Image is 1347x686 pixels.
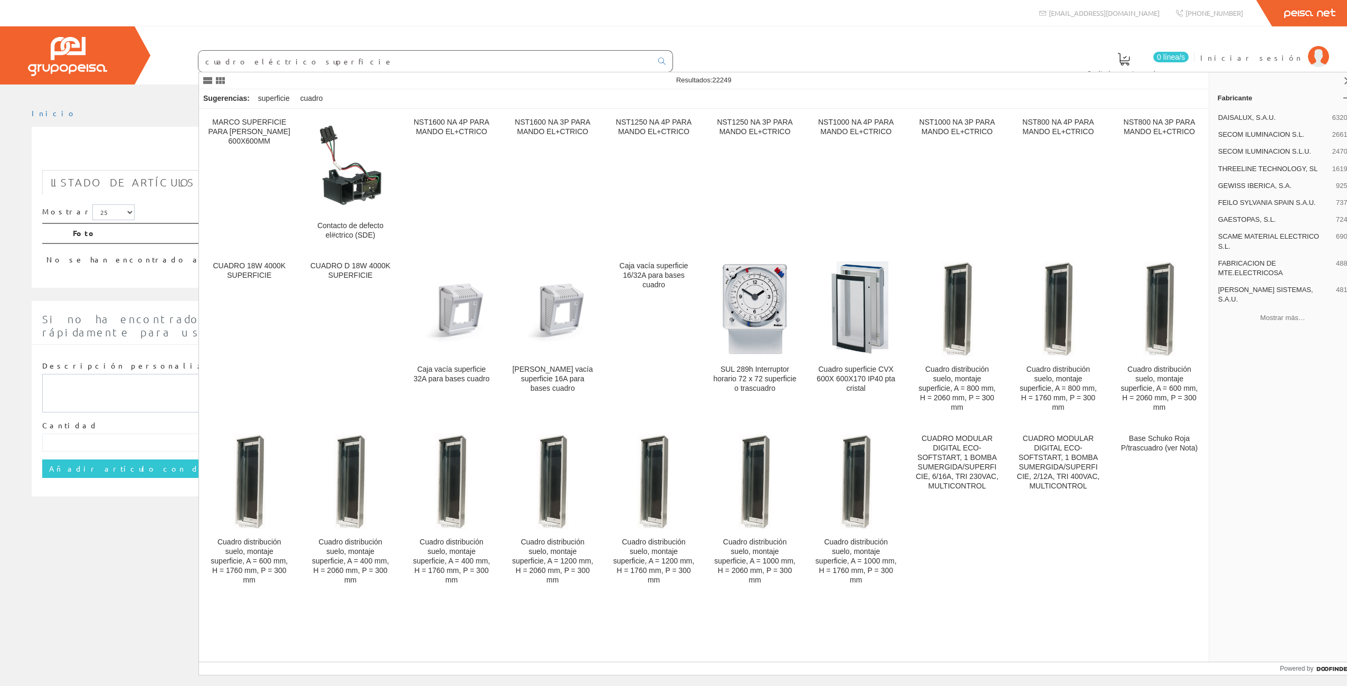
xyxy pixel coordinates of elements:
a: Cuadro distribución suelo, montaje superficie, A = 800 mm, H = 1760 mm, P = 300 mm Cuadro distrib... [1008,253,1109,425]
a: Base Schuko Roja P/trascuadro (ver Nota) [1109,426,1210,597]
a: Cuadro superficie CVX 600X 600X170 IP40 pta cristal Cuadro superficie CVX 600X 600X170 IP40 pta c... [805,253,906,425]
div: © Grupo Peisa [32,510,1315,519]
div: NST1250 NA 4P PARA MANDO EL+CTRICO [612,118,696,137]
span: SECOM ILUMINACION S.L. [1218,130,1328,139]
div: CUADRO MODULAR DIGITAL ECO-SOFTSTART, 1 BOMBA SUMERGIDA/SUPERFICIE, 6/16A, TRI 230VAC, MULTICONTROL [915,434,999,491]
span: [EMAIL_ADDRESS][DOMAIN_NAME] [1049,8,1160,17]
td: No se han encontrado artículos, pruebe con otra búsqueda [42,243,1170,269]
div: CUADRO MODULAR DIGITAL ECO-SOFTSTART, 1 BOMBA SUMERGIDA/SUPERFICIE, 2/12A, TRI 400VAC, MULTICONTROL [1017,434,1101,491]
select: Mostrar [92,204,135,220]
div: [PERSON_NAME] vacía superficie 16A para bases cuadro [511,365,595,393]
a: Cuadro distribución suelo, montaje superficie, A = 800 mm, H = 2060 mm, P = 300 mm Cuadro distrib... [907,253,1008,425]
th: Foto [69,223,1170,243]
div: Cuadro distribución suelo, montaje superficie, A = 800 mm, H = 2060 mm, P = 300 mm [915,365,999,412]
span: Resultados: [676,76,732,84]
div: cuadro [296,89,327,108]
a: NST800 NA 3P PARA MANDO EL+CTRICO [1109,109,1210,252]
img: Cuadro distribución suelo, montaje superficie, A = 1200 mm, H = 2060 mm, P = 300 mm [537,434,569,529]
img: Cuadro distribución suelo, montaje superficie, A = 400 mm, H = 2060 mm, P = 300 mm [334,434,366,529]
div: Cuadro distribución suelo, montaje superficie, A = 400 mm, H = 2060 mm, P = 300 mm [309,538,393,585]
a: MARCO SUPERFICIE PARA [PERSON_NAME] 600X600MM [199,109,300,252]
img: Grupo Peisa [28,37,107,76]
a: NST1250 NA 4P PARA MANDO EL+CTRICO [603,109,704,252]
div: Caja vacía superficie 32A para bases cuadro [410,365,494,384]
h1: cuadro electrico superficie [42,144,1305,165]
a: Cuadro distribución suelo, montaje superficie, A = 1200 mm, H = 2060 mm, P = 300 mm Cuadro distri... [502,426,603,597]
div: NST1250 NA 3P PARA MANDO EL+CTRICO [713,118,797,137]
span: THREELINE TECHNOLOGY, SL [1218,164,1328,174]
div: Cuadro distribución suelo, montaje superficie, A = 1200 mm, H = 1760 mm, P = 300 mm [612,538,696,585]
span: Iniciar sesión [1200,52,1303,63]
a: CUADRO MODULAR DIGITAL ECO-SOFTSTART, 1 BOMBA SUMERGIDA/SUPERFICIE, 6/16A, TRI 230VAC, MULTICONTROL [907,426,1008,597]
div: Caja vacía superficie 16/32A para bases cuadro [612,261,696,290]
div: Cuadro distribución suelo, montaje superficie, A = 800 mm, H = 1760 mm, P = 300 mm [1017,365,1101,412]
a: Cuadro distribución suelo, montaje superficie, A = 600 mm, H = 1760 mm, P = 300 mm Cuadro distrib... [199,426,300,597]
a: NST1600 NA 4P PARA MANDO EL+CTRICO [401,109,502,252]
img: Caja vacía superficie 32A para bases cuadro [410,267,494,351]
span: GAESTOPAS, S.L. [1218,215,1332,224]
div: Cuadro distribución suelo, montaje superficie, A = 1000 mm, H = 1760 mm, P = 300 mm [814,538,898,585]
label: Cantidad [42,420,98,431]
a: Listado de artículos [42,170,203,195]
a: Cuadro distribución suelo, montaje superficie, A = 400 mm, H = 1760 mm, P = 300 mm Cuadro distrib... [401,426,502,597]
span: DAISALUX, S.A.U. [1218,113,1328,123]
a: SUL 289h Interruptor horario 72 x 72 superficie o trascuadro SUL 289h Interruptor horario 72 x 72... [705,253,805,425]
label: Descripción personalizada [42,361,230,371]
img: Cuadro distribución suelo, montaje superficie, A = 1000 mm, H = 2060 mm, P = 300 mm [739,434,771,529]
img: SUL 289h Interruptor horario 72 x 72 superficie o trascuadro [720,261,790,356]
a: Cuadro distribución suelo, montaje superficie, A = 1000 mm, H = 1760 mm, P = 300 mm Cuadro distri... [805,426,906,597]
a: NST800 NA 4P PARA MANDO EL+CTRICO [1008,109,1109,252]
span: FABRICACION DE MTE.ELECTRICOSA [1218,259,1332,278]
div: CUADRO 18W 4000K SUPERFICIE [207,261,291,280]
a: Cuadro distribución suelo, montaje superficie, A = 600 mm, H = 2060 mm, P = 300 mm Cuadro distrib... [1109,253,1210,425]
a: NST1000 NA 4P PARA MANDO EL+CTRICO [805,109,906,252]
a: Inicio [32,108,77,118]
img: Cuadro distribución suelo, montaje superficie, A = 600 mm, H = 1760 mm, P = 300 mm [233,434,265,529]
div: CUADRO D 18W 4000K SUPERFICIE [309,261,393,280]
img: Cuadro distribución suelo, montaje superficie, A = 800 mm, H = 1760 mm, P = 300 mm [1042,261,1074,356]
div: Cuadro distribución suelo, montaje superficie, A = 600 mm, H = 1760 mm, P = 300 mm [207,538,291,585]
span: Powered by [1280,664,1313,673]
div: NST1000 NA 4P PARA MANDO EL+CTRICO [814,118,898,137]
img: Cuadro distribución suelo, montaje superficie, A = 1200 mm, H = 1760 mm, P = 300 mm [638,434,670,529]
div: Contacto de defecto el#ctrico (SDE) [309,221,393,240]
div: superficie [254,89,294,108]
span: Si no ha encontrado algún artículo en nuestro catálogo introduzca aquí la cantidad y la descripci... [42,313,1208,339]
span: SECOM ILUMINACION S.L.U. [1218,147,1328,156]
a: CUADRO MODULAR DIGITAL ECO-SOFTSTART, 1 BOMBA SUMERGIDA/SUPERFICIE, 2/12A, TRI 400VAC, MULTICONTROL [1008,426,1109,597]
div: Sugerencias: [199,91,252,106]
a: Caja vacía superficie 16/32A para bases cuadro [603,253,704,425]
label: Mostrar [42,204,135,220]
img: Caja vacía superficie 16A para bases cuadro [511,267,595,351]
div: MARCO SUPERFICIE PARA [PERSON_NAME] 600X600MM [207,118,291,146]
span: [PHONE_NUMBER] [1185,8,1243,17]
a: Contacto de defecto el#ctrico (SDE) Contacto de defecto el#ctrico (SDE) [300,109,401,252]
div: NST1600 NA 4P PARA MANDO EL+CTRICO [410,118,494,137]
a: Iniciar sesión [1200,44,1329,54]
div: NST1000 NA 3P PARA MANDO EL+CTRICO [915,118,999,137]
a: NST1000 NA 3P PARA MANDO EL+CTRICO [907,109,1008,252]
a: Caja vacía superficie 16A para bases cuadro [PERSON_NAME] vacía superficie 16A para bases cuadro [502,253,603,425]
div: Cuadro distribución suelo, montaje superficie, A = 1200 mm, H = 2060 mm, P = 300 mm [511,538,595,585]
img: Cuadro distribución suelo, montaje superficie, A = 800 mm, H = 2060 mm, P = 300 mm [941,261,973,356]
span: GEWISS IBERICA, S.A. [1218,181,1332,191]
span: 22249 [713,76,732,84]
div: NST1600 NA 3P PARA MANDO EL+CTRICO [511,118,595,137]
span: Pedido actual [1088,68,1160,78]
a: Cuadro distribución suelo, montaje superficie, A = 400 mm, H = 2060 mm, P = 300 mm Cuadro distrib... [300,426,401,597]
a: CUADRO 18W 4000K SUPERFICIE [199,253,300,425]
div: Cuadro distribución suelo, montaje superficie, A = 600 mm, H = 2060 mm, P = 300 mm [1117,365,1201,412]
div: Cuadro distribución suelo, montaje superficie, A = 400 mm, H = 1760 mm, P = 300 mm [410,538,494,585]
img: Cuadro distribución suelo, montaje superficie, A = 1000 mm, H = 1760 mm, P = 300 mm [840,434,872,529]
a: NST1250 NA 3P PARA MANDO EL+CTRICO [705,109,805,252]
span: FEILO SYLVANIA SPAIN S.A.U. [1218,198,1332,208]
input: Añadir artículo con descripción personalizada [42,459,386,477]
a: Cuadro distribución suelo, montaje superficie, A = 1200 mm, H = 1760 mm, P = 300 mm Cuadro distri... [603,426,704,597]
div: Cuadro distribución suelo, montaje superficie, A = 1000 mm, H = 2060 mm, P = 300 mm [713,538,797,585]
a: Cuadro distribución suelo, montaje superficie, A = 1000 mm, H = 2060 mm, P = 300 mm Cuadro distri... [705,426,805,597]
div: NST800 NA 3P PARA MANDO EL+CTRICO [1117,118,1201,137]
input: Buscar ... [198,51,652,72]
span: SCAME MATERIAL ELECTRICO S.L. [1218,232,1332,251]
div: SUL 289h Interruptor horario 72 x 72 superficie o trascuadro [713,365,797,393]
div: Base Schuko Roja P/trascuadro (ver Nota) [1117,434,1201,453]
